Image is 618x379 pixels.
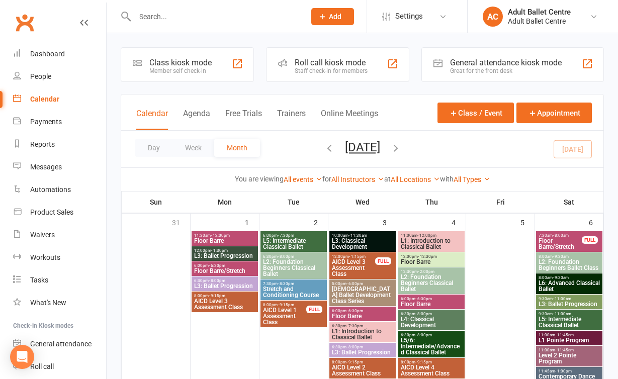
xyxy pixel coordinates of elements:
a: All events [284,175,322,183]
div: General attendance [30,340,92,348]
span: - 8:00pm [415,333,432,337]
span: - 8:00pm [278,254,294,259]
span: - 6:30pm [346,309,363,313]
span: - 7:30pm [278,233,294,238]
span: - 8:00am [553,233,569,238]
span: [DEMOGRAPHIC_DATA] Ballet Development Class Series [331,286,394,304]
span: - 8:30pm [278,281,294,286]
span: 8:00pm [262,303,307,307]
span: 6:30pm [400,312,463,316]
strong: for [322,175,331,183]
span: - 8:00pm [209,278,225,283]
span: L3: Ballet Progression [538,301,600,307]
span: 10:00am [331,233,394,238]
div: Adult Ballet Centre [508,8,571,17]
th: Thu [397,192,466,213]
span: 8:00am [538,254,600,259]
div: 2 [314,214,328,230]
a: Dashboard [13,43,106,65]
span: AICD Level 3 Assessment Class [331,259,376,277]
span: AICD Level 1 Assessment Class [262,307,307,325]
a: General attendance kiosk mode [13,333,106,355]
span: L4: Classical Development [400,316,463,328]
span: - 9:15pm [209,294,225,298]
span: - 1:00pm [555,369,572,373]
th: Wed [328,192,397,213]
span: Stretch and Conditioning Course [262,286,325,298]
span: - 7:30pm [346,324,363,328]
a: What's New [13,292,106,314]
span: - 11:30am [348,233,367,238]
span: - 9:30am [553,275,569,280]
span: 9:30am [538,297,600,301]
div: Messages [30,163,62,171]
div: General attendance kiosk mode [450,58,562,67]
button: Week [172,139,214,157]
span: Floor Barre [194,238,256,244]
span: L2: Foundation Beginners Classical Ballet [262,259,325,277]
div: Class kiosk mode [149,58,212,67]
div: Roll call [30,362,54,370]
span: - 8:00pm [346,345,363,349]
span: 6:00pm [331,309,394,313]
a: Workouts [13,246,106,269]
div: Tasks [30,276,48,284]
a: Reports [13,133,106,156]
div: Adult Ballet Centre [508,17,571,26]
span: 6:30pm [400,333,463,337]
span: - 8:00pm [415,312,432,316]
button: Agenda [183,109,210,130]
span: - 1:30pm [211,248,228,253]
span: Floor Barre [400,301,463,307]
span: - 11:45am [555,348,574,352]
span: 8:00pm [194,294,256,298]
div: AC [483,7,503,27]
span: - 11:00am [553,312,571,316]
div: FULL [306,306,322,313]
a: Waivers [13,224,106,246]
span: 12:00pm [400,254,463,259]
span: - 12:30pm [418,254,437,259]
span: Level 2 Pointe Program [538,352,600,364]
span: L5/6: Intermediate/Advanced Classical Ballet [400,337,463,355]
strong: You are viewing [235,175,284,183]
span: 11:00am [538,348,600,352]
span: 6:00pm [194,263,256,268]
span: 8:00pm [331,360,394,364]
span: 6:30pm [194,278,256,283]
span: - 11:00am [553,297,571,301]
span: 11:30am [194,233,256,238]
span: 12:30pm [400,269,463,274]
span: L3: Ballet Progression [331,349,394,355]
div: What's New [30,299,66,307]
span: - 11:45am [555,333,574,337]
a: All Locations [391,175,440,183]
button: Online Meetings [321,109,378,130]
span: L3: Ballet Progression [194,253,256,259]
button: Calendar [136,109,168,130]
span: L6: Advanced Classical Ballet [538,280,600,292]
th: Tue [259,192,328,213]
span: L5: Intermediate Classical Ballet [538,316,600,328]
span: - 9:15pm [415,360,432,364]
span: Floor Barre [331,313,394,319]
span: 8:00am [538,275,600,280]
a: Tasks [13,269,106,292]
div: Calendar [30,95,59,103]
strong: with [440,175,454,183]
div: Open Intercom Messenger [10,345,34,369]
span: - 9:30am [553,254,569,259]
div: Workouts [30,253,60,261]
div: Reports [30,140,55,148]
span: 6:00pm [400,297,463,301]
span: 12:00pm [194,248,256,253]
strong: at [384,175,391,183]
span: AICD Level 3 Assessment Class [194,298,256,310]
span: - 6:30pm [415,297,432,301]
div: Automations [30,185,71,194]
a: All Instructors [331,175,384,183]
th: Sun [122,192,191,213]
div: FULL [582,236,598,244]
button: Trainers [277,109,306,130]
button: Day [135,139,172,157]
